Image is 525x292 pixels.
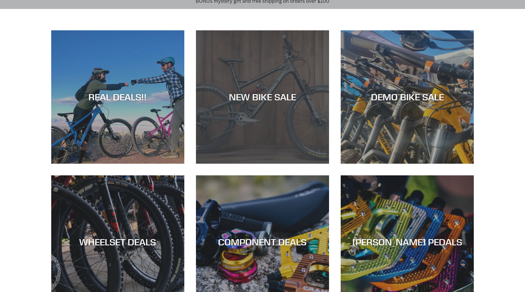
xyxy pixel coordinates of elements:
[196,236,329,248] div: COMPONENT DEALS
[341,30,474,164] a: DEMO BIKE SALE
[196,30,329,164] a: NEW BIKE SALE
[341,236,474,248] div: [PERSON_NAME] PEDALS
[51,236,184,248] div: WHEELSET DEALS
[51,30,184,164] a: REAL DEALS!!
[51,91,184,103] div: REAL DEALS!!
[196,91,329,103] div: NEW BIKE SALE
[341,91,474,103] div: DEMO BIKE SALE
